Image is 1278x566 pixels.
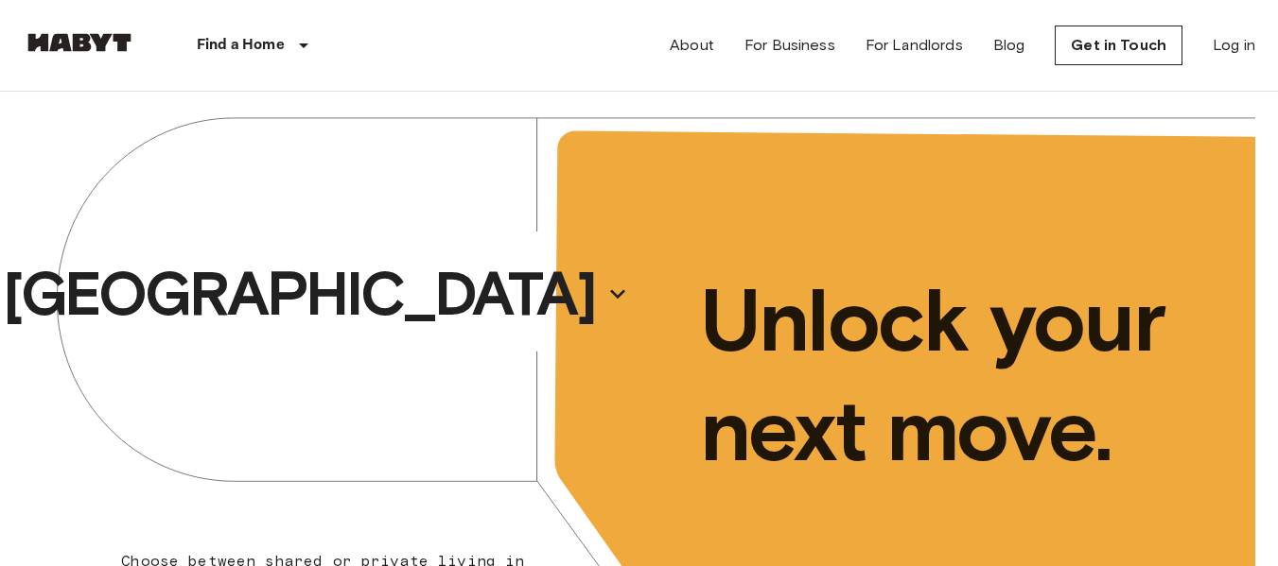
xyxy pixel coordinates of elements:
[1055,26,1182,65] a: Get in Touch
[993,34,1025,57] a: Blog
[1213,34,1255,57] a: Log in
[670,34,714,57] a: About
[866,34,963,57] a: For Landlords
[197,34,285,57] p: Find a Home
[744,34,835,57] a: For Business
[23,33,136,52] img: Habyt
[3,256,595,332] p: [GEOGRAPHIC_DATA]
[700,266,1226,485] p: Unlock your next move.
